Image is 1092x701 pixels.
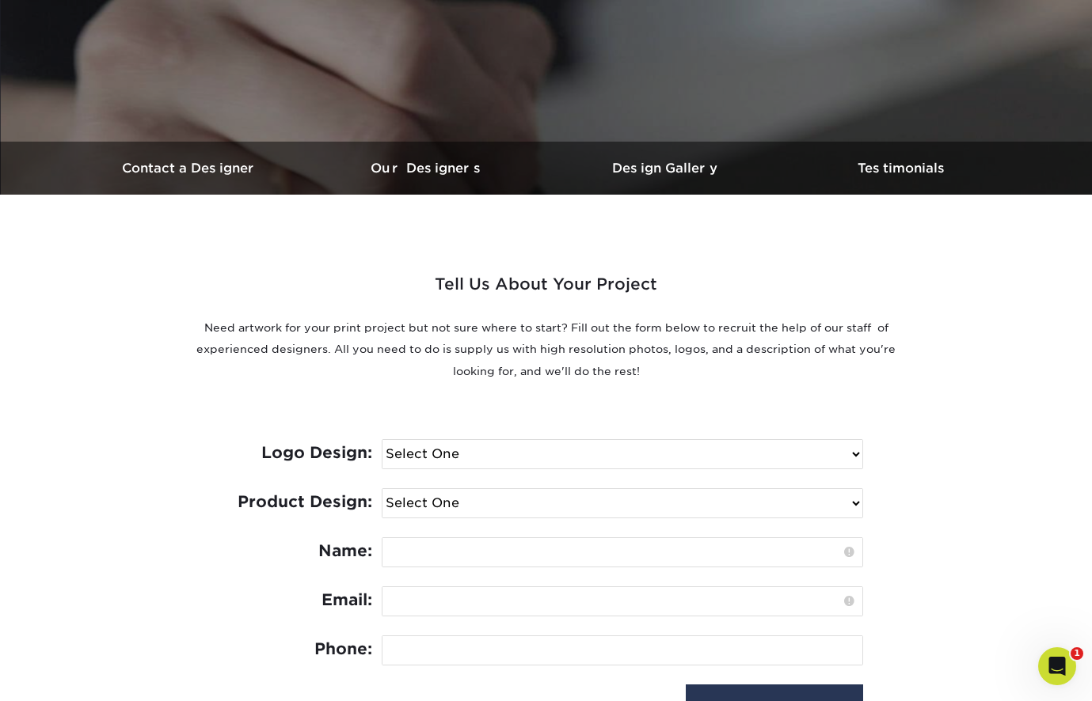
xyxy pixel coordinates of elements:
h3: Design Gallery [546,161,784,176]
a: Testimonials [784,142,1022,195]
h3: Testimonials [784,161,1022,176]
label: Email: [230,586,372,614]
iframe: Google Customer Reviews [4,653,135,695]
span: 1 [1071,647,1083,660]
label: Product Design: [230,488,372,516]
label: Name: [230,537,372,565]
label: Logo Design: [230,439,372,467]
iframe: Intercom live chat [1038,647,1076,685]
h3: Contact a Designer [71,161,309,176]
label: Phone: [230,635,372,663]
a: Contact a Designer [71,142,309,195]
a: Our Designers [309,142,546,195]
a: Design Gallery [546,142,784,195]
p: Need artwork for your print project but not sure where to start? Fill out the form below to recru... [190,317,903,382]
h3: Our Designers [309,161,546,176]
h2: Tell Us About Your Project [190,271,903,311]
